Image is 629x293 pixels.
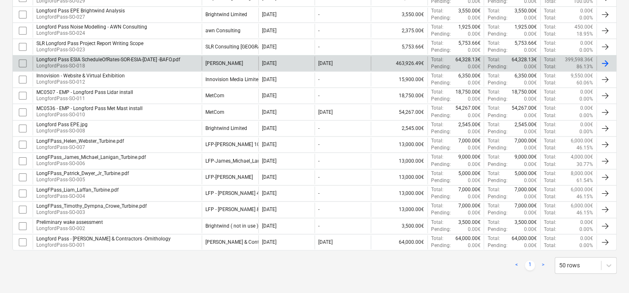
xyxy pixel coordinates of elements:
div: [DATE] [262,239,276,245]
div: LFP - Liam Laffan 4101 [205,190,268,196]
div: - [318,190,319,196]
p: Total : [544,219,556,226]
p: 0.00€ [524,96,537,103]
p: Pending : [431,242,451,249]
p: Pending : [487,79,507,86]
div: - [318,223,319,229]
p: 46.15% [577,144,593,151]
p: Total : [544,170,556,177]
p: Total : [487,170,500,177]
p: Pending : [431,79,451,86]
p: 8,000.00€ [571,170,593,177]
p: Total : [544,242,556,249]
div: 13,000.00€ [371,170,427,184]
div: [DATE] [262,223,276,229]
div: - [318,28,319,34]
p: 5,000.00€ [458,170,480,177]
p: Total : [431,7,443,14]
div: 13,000.00€ [371,202,427,216]
div: [DATE] [262,190,276,196]
p: 0.00€ [524,112,537,119]
p: 0.00% [579,226,593,233]
p: Total : [544,128,556,135]
p: Total : [431,105,443,112]
div: Innovision Media Limited [205,77,261,82]
div: Longford Pass ESIA ScheduleOfRates-SOR-ESIA-[DATE] -BAFO.pdf [36,57,180,62]
p: Total : [431,72,443,79]
p: Pending : [487,47,507,54]
p: Pending : [431,47,451,54]
p: Total : [431,186,443,193]
div: Longford Pass - [PERSON_NAME] & Contractors -Ornithology [36,236,171,242]
p: Pending : [487,161,507,168]
p: 86.13% [577,63,593,70]
p: Total : [544,31,556,38]
p: Total : [544,144,556,151]
p: 0.00€ [580,7,593,14]
div: [DATE] [262,12,276,17]
p: Total : [544,193,556,200]
p: 18,750.00€ [455,89,480,96]
p: Total : [544,235,556,242]
p: Total : [431,170,443,177]
div: MetCom [205,93,224,98]
p: LongfordPass-SO-024 [36,30,147,37]
p: 30.77% [577,161,593,168]
p: 0.00€ [524,63,537,70]
p: LongfordPass-SO-004 [36,193,119,200]
p: 0.00€ [580,121,593,128]
p: Total : [487,89,500,96]
p: Total : [544,121,556,128]
p: 9,550.00€ [571,72,593,79]
p: Total : [544,154,556,161]
p: 46.15% [577,209,593,216]
div: [DATE] [262,142,276,147]
p: 0.00€ [524,14,537,22]
div: - [318,12,319,17]
p: 18.95% [577,31,593,38]
p: Total : [544,7,556,14]
div: [DATE] [262,44,276,50]
p: LongfordPass-SO-003 [36,209,147,216]
p: 3,500.00€ [458,219,480,226]
p: Total : [544,96,556,103]
div: awn Consulting [205,28,241,34]
p: 6,350.00€ [458,72,480,79]
p: Total : [487,137,500,144]
p: Total : [487,202,500,209]
p: 1,925.00€ [458,24,480,31]
div: LongFPass_Timothy_Dympna_Crowe_Turbine.pdf [36,203,147,209]
p: Pending : [487,128,507,135]
div: Longford Pass EPE.jpg [36,122,88,127]
p: 46.15% [577,193,593,200]
p: 0.00€ [524,47,537,54]
p: Pending : [487,226,507,233]
p: Total : [544,137,556,144]
div: Preliminary wake assessment [36,219,103,225]
div: - [318,207,319,212]
div: [DATE] [318,239,333,245]
div: 13,000.00€ [371,186,427,200]
div: LongFPass_Patrick_Dwyer_Jr_Turbine.pdf [36,171,129,176]
div: - [318,174,319,180]
p: 4,000.00€ [571,154,593,161]
p: 18,750.00€ [512,89,537,96]
p: Total : [487,186,500,193]
p: 7,000.00€ [515,186,537,193]
a: Next page [538,260,548,270]
div: 18,750.00€ [371,89,427,103]
p: Pending : [431,177,451,184]
div: [DATE] [262,93,276,98]
p: LongfordPass-SO-006 [36,160,146,167]
p: LongfordPass-SO-008 [36,127,88,134]
p: 0.00€ [580,235,593,242]
p: LongfordPass-SO-007 [36,144,124,151]
p: 0.00€ [580,89,593,96]
p: 7,000.00€ [458,137,480,144]
p: 0.00% [579,47,593,54]
p: 0.00% [579,14,593,22]
p: Pending : [431,128,451,135]
p: Total : [431,219,443,226]
p: 6,000.00€ [571,186,593,193]
p: 0.00€ [467,112,480,119]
